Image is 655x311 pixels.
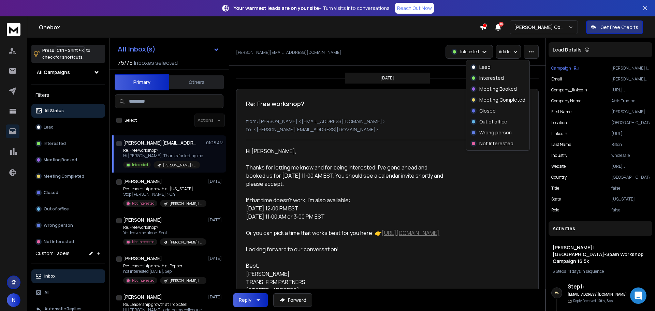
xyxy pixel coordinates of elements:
[44,290,49,295] p: All
[479,64,491,71] p: Lead
[611,76,650,82] p: [PERSON_NAME][EMAIL_ADDRESS][DOMAIN_NAME]
[568,282,627,291] h6: Step 1 :
[611,98,650,104] p: Attis Trading Company
[44,124,54,130] p: Lead
[611,196,650,202] p: [US_STATE]
[123,225,205,230] p: Re: Free workshop?
[611,65,650,71] p: [PERSON_NAME] | [GEOGRAPHIC_DATA]-Spain Workshop Campaign 16.5k
[380,75,394,81] p: [DATE]
[123,230,205,236] p: Yes leave me alone. Sent
[597,298,613,303] span: 10th, Sep
[56,46,85,54] span: Ctrl + Shift + k
[208,294,223,300] p: [DATE]
[630,287,646,304] div: Open Intercom Messenger
[553,46,582,53] p: Lead Details
[134,59,178,67] h3: Inboxes selected
[246,163,445,196] div: Thanks for letting me know and for being interested! I’ve gone ahead and booked us for [DATE] 11:...
[246,118,529,125] p: from: [PERSON_NAME] <[EMAIL_ADDRESS][DOMAIN_NAME]>
[44,157,77,163] p: Meeting Booked
[35,250,70,257] h3: Custom Labels
[551,131,567,136] p: linkedin
[239,297,251,303] div: Reply
[123,186,205,192] p: Re: Leadership growth at [US_STATE]
[551,109,571,115] p: First Name
[551,186,559,191] p: title
[499,22,504,27] span: 28
[206,140,223,146] p: 01:28 AM
[123,178,162,185] h1: [PERSON_NAME]
[479,140,513,147] p: Not Interested
[44,141,66,146] p: Interested
[246,262,445,294] div: Best, [PERSON_NAME] TRANS-FIRM PARTNERS [STREET_ADDRESS]
[246,204,445,212] div: [DATE] 12:00 PM EST
[115,74,169,90] button: Primary
[132,278,155,283] p: Not Interested
[611,109,650,115] p: [PERSON_NAME]
[7,293,20,307] span: N
[123,153,203,159] p: Hi [PERSON_NAME], Thanks for letting me
[553,269,648,274] div: |
[123,294,162,300] h1: [PERSON_NAME]
[551,120,567,125] p: location
[44,190,58,195] p: Closed
[551,65,571,71] p: Campaign
[170,278,202,283] p: [PERSON_NAME] | [GEOGRAPHIC_DATA]-Spain Workshop Campaign 16.5k
[479,75,504,82] p: Interested
[551,76,562,82] p: Email
[170,201,202,206] p: [PERSON_NAME] | [GEOGRAPHIC_DATA]-Spain Workshop Campaign 16.5k
[118,46,156,53] h1: All Inbox(s)
[573,298,613,303] p: Reply Received
[125,118,137,123] label: Select
[551,153,567,158] p: industry
[39,23,480,31] h1: Onebox
[551,87,587,93] p: company_linkedin
[553,244,648,265] h1: [PERSON_NAME] | [GEOGRAPHIC_DATA]-Spain Workshop Campaign 16.5k
[132,201,155,206] p: Not Interested
[246,99,304,108] h1: Re: Free workshop?
[44,174,84,179] p: Meeting Completed
[123,148,203,153] p: Re: Free workshop?
[132,162,148,167] p: Interested
[611,186,650,191] p: false
[132,239,155,245] p: Not Interested
[479,97,525,103] p: Meeting Completed
[273,293,312,307] button: Forward
[44,223,73,228] p: Wrong person
[514,24,568,31] p: [PERSON_NAME] Consulting
[123,302,205,307] p: Re: Leadership growth at Tropicfeel
[499,49,510,55] p: Add to
[611,87,650,93] p: [URL][DOMAIN_NAME]
[123,269,205,274] p: not interested [DATE], Sep
[460,49,479,55] p: Interested
[479,129,512,136] p: Wrong person
[611,131,650,136] p: [URL][DOMAIN_NAME]
[382,229,439,237] a: [URL][DOMAIN_NAME]
[611,120,650,125] p: [GEOGRAPHIC_DATA]
[44,273,56,279] p: Inbox
[611,153,650,158] p: wholesale
[551,98,581,104] p: Company Name
[208,217,223,223] p: [DATE]
[44,206,69,212] p: Out of office
[551,142,571,147] p: Last Name
[170,240,202,245] p: [PERSON_NAME] | [GEOGRAPHIC_DATA]-Spain Workshop Campaign 16.5k
[118,59,133,67] span: 75 / 75
[44,239,74,245] p: Not Interested
[549,221,652,236] div: Activities
[246,196,445,204] div: If that time doesn’t work, I’m also available:
[551,207,559,213] p: Role
[236,50,341,55] p: [PERSON_NAME][EMAIL_ADDRESS][DOMAIN_NAME]
[479,86,517,92] p: Meeting Booked
[600,24,638,31] p: Get Free Credits
[234,5,319,11] strong: Your warmest leads are on your site
[123,217,162,223] h1: [PERSON_NAME]
[123,255,162,262] h1: [PERSON_NAME]
[169,75,224,90] button: Others
[7,23,20,36] img: logo
[37,69,70,76] h1: All Campaigns
[479,107,496,114] p: Closed
[123,263,205,269] p: Re: Leadership growth at Pepper
[208,256,223,261] p: [DATE]
[551,196,561,202] p: State
[163,163,196,168] p: [PERSON_NAME] | [GEOGRAPHIC_DATA]-Spain Workshop Campaign 16.5k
